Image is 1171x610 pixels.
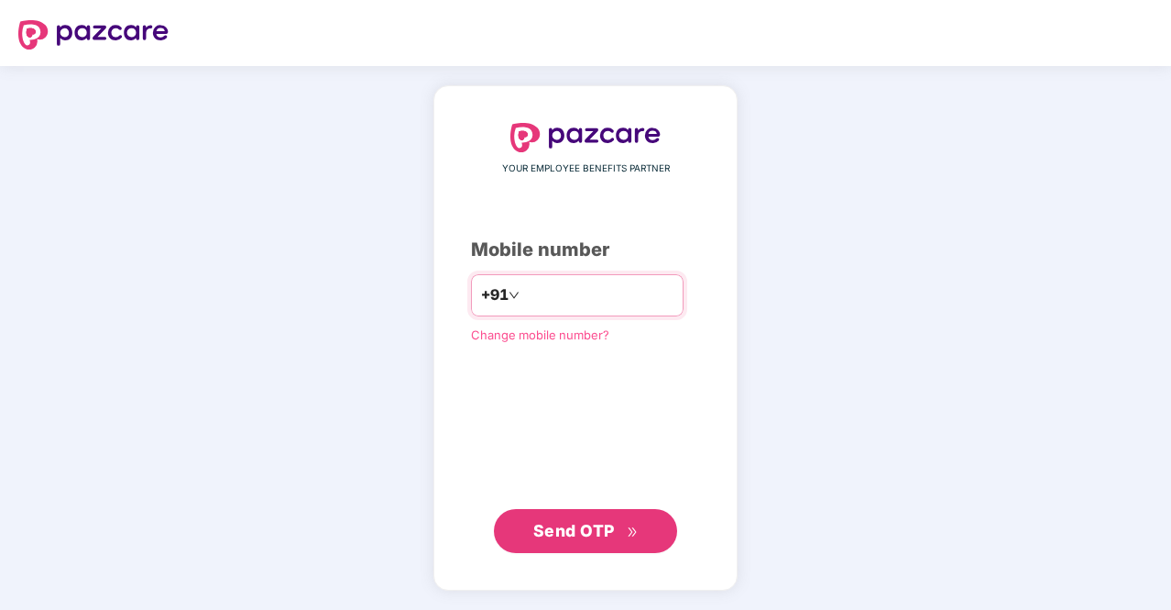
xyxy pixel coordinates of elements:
img: logo [510,123,661,152]
span: down [509,290,520,301]
img: logo [18,20,169,50]
span: double-right [627,527,639,538]
button: Send OTPdouble-right [494,509,677,553]
a: Change mobile number? [471,327,609,342]
div: Mobile number [471,236,700,264]
span: +91 [481,283,509,306]
span: YOUR EMPLOYEE BENEFITS PARTNER [502,161,670,176]
span: Send OTP [533,521,615,540]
